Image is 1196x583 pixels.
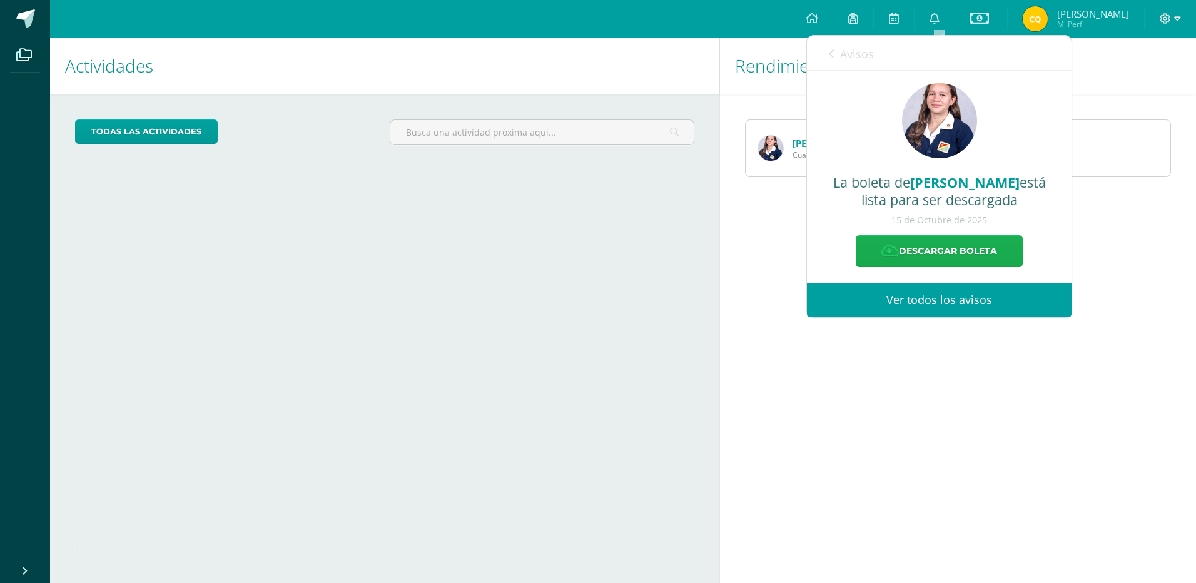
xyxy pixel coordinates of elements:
[910,173,1020,191] span: [PERSON_NAME]
[832,174,1046,209] div: La boleta de está lista para ser descargada
[793,150,943,160] span: Cuarto Cuarto Bachillerato en Ciencias y Letras con Orientación en Computación
[1057,19,1129,29] span: Mi Perfil
[840,46,874,61] span: Avisos
[735,38,1181,94] h1: Rendimiento de mis hijos
[856,235,1023,267] a: Descargar boleta
[807,283,1072,317] a: Ver todos los avisos
[75,119,218,144] a: todas las Actividades
[1057,8,1129,20] span: [PERSON_NAME]
[65,38,704,94] h1: Actividades
[1023,6,1048,31] img: d1e7ac1bec0827122f212161b4c83f3b.png
[832,215,1046,226] div: 15 de Octubre de 2025
[793,137,867,150] a: [PERSON_NAME]
[390,120,694,144] input: Busca una actividad próxima aquí...
[758,136,783,161] img: a0c6dc0ac0f5c2e039247e01b8d1a7bb.png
